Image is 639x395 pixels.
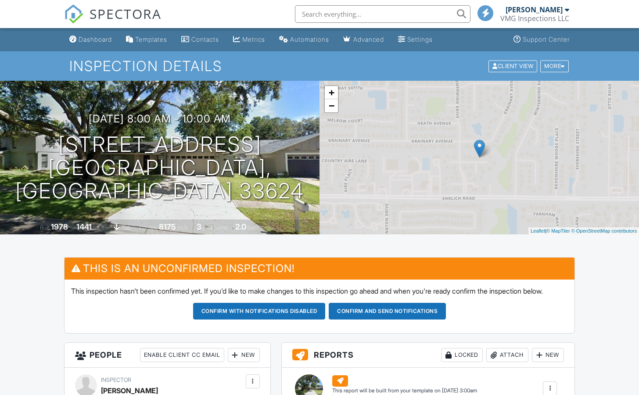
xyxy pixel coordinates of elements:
h3: [DATE] 8:00 am - 10:00 am [89,113,231,125]
h1: Inspection Details [69,58,569,74]
a: © MapTiler [546,228,570,233]
div: 1441 [76,222,92,231]
div: Settings [407,36,433,43]
a: Automations (Basic) [276,32,333,48]
div: Support Center [523,36,570,43]
a: Advanced [340,32,388,48]
input: Search everything... [295,5,470,23]
a: Dashboard [66,32,115,48]
div: New [532,348,564,362]
button: Confirm with notifications disabled [193,303,326,320]
div: 1978 [51,222,68,231]
div: | [528,227,639,235]
div: [PERSON_NAME] [506,5,563,14]
h1: [STREET_ADDRESS] [GEOGRAPHIC_DATA], [GEOGRAPHIC_DATA] 33624 [14,133,305,202]
a: SPECTORA [64,12,162,30]
span: sq.ft. [177,224,188,231]
div: Enable Client CC Email [140,348,224,362]
a: Zoom in [325,86,338,99]
div: This report will be built from your template on [DATE] 3:00am [332,387,477,394]
span: slab [121,224,131,231]
a: Client View [488,62,539,69]
span: bedrooms [203,224,227,231]
div: Metrics [242,36,265,43]
h3: People [65,343,270,368]
span: Inspector [101,377,131,383]
div: Templates [135,36,167,43]
a: Templates [122,32,171,48]
p: This inspection hasn't been confirmed yet. If you'd like to make changes to this inspection go ah... [71,286,568,296]
a: © OpenStreetMap contributors [571,228,637,233]
h3: This is an Unconfirmed Inspection! [65,258,575,279]
div: New [228,348,260,362]
a: Leaflet [531,228,545,233]
a: Metrics [230,32,269,48]
span: Built [40,224,50,231]
a: Zoom out [325,99,338,112]
div: 8175 [159,222,176,231]
div: Dashboard [79,36,112,43]
div: Contacts [191,36,219,43]
div: Locked [441,348,483,362]
div: 2.0 [235,222,246,231]
h3: Reports [282,343,574,368]
span: SPECTORA [90,4,162,23]
a: Support Center [510,32,573,48]
div: VMG Inspections LLC [500,14,569,23]
img: The Best Home Inspection Software - Spectora [64,4,83,24]
span: Lot Size [139,224,158,231]
button: Confirm and send notifications [329,303,446,320]
div: 3 [197,222,201,231]
span: sq. ft. [93,224,105,231]
a: Settings [395,32,436,48]
div: Automations [290,36,329,43]
span: bathrooms [248,224,273,231]
div: Attach [486,348,528,362]
div: Advanced [353,36,384,43]
a: Contacts [178,32,223,48]
div: Client View [488,60,537,72]
div: More [540,60,569,72]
